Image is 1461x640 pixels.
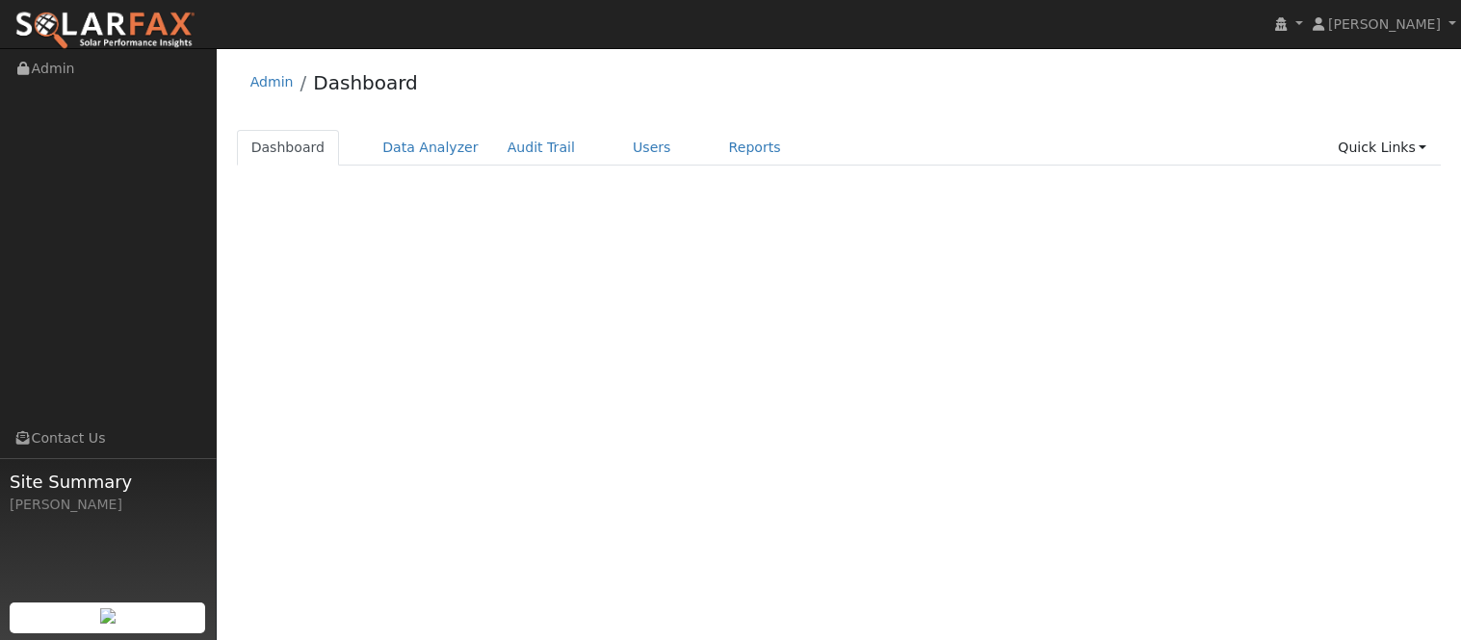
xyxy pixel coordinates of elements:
img: retrieve [100,608,116,624]
span: [PERSON_NAME] [1328,16,1441,32]
a: Quick Links [1323,130,1441,166]
a: Reports [715,130,796,166]
a: Audit Trail [493,130,589,166]
a: Data Analyzer [368,130,493,166]
div: [PERSON_NAME] [10,495,206,515]
img: SolarFax [14,11,196,51]
a: Users [618,130,686,166]
a: Admin [250,74,294,90]
span: Site Summary [10,469,206,495]
a: Dashboard [237,130,340,166]
a: Dashboard [313,71,418,94]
